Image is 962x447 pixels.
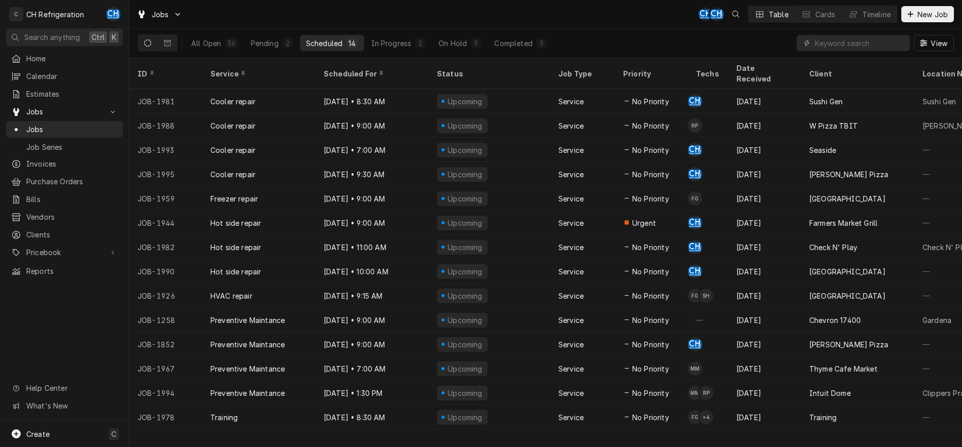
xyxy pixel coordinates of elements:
[6,209,123,225] a: Vendors
[539,38,545,49] div: 9
[688,289,702,303] div: FG
[129,89,202,113] div: JOB-1981
[447,412,484,423] div: Upcoming
[210,291,252,301] div: HVAC repair
[129,235,202,259] div: JOB-1982
[447,218,484,228] div: Upcoming
[6,155,123,172] a: Invoices
[316,332,429,356] div: [DATE] • 9:00 AM
[809,145,836,155] div: Seaside
[809,315,861,326] div: Chevron 17400
[92,32,105,43] span: Ctrl
[26,212,118,222] span: Vendors
[688,264,702,278] div: Chris Hiraga's Avatar
[558,266,584,277] div: Service
[728,283,801,308] div: [DATE]
[736,63,791,84] div: Date Received
[558,193,584,204] div: Service
[210,363,285,374] div: Preventive Maintance
[728,405,801,429] div: [DATE]
[688,308,728,332] div: —
[324,68,419,79] div: Scheduled For
[129,405,202,429] div: JOB-1978
[809,169,888,180] div: [PERSON_NAME] Pizza
[923,96,956,107] div: Sushi Gen
[558,363,584,374] div: Service
[210,388,285,398] div: Preventive Maintance
[129,308,202,332] div: JOB-1258
[26,229,118,240] span: Clients
[210,218,261,228] div: Hot side repair
[6,244,123,261] a: Go to Pricebook
[6,226,123,243] a: Clients
[6,50,123,67] a: Home
[809,412,837,423] div: Training
[6,121,123,138] a: Jobs
[901,6,954,22] button: New Job
[632,96,669,107] span: No Priority
[447,388,484,398] div: Upcoming
[6,86,123,102] a: Estimates
[26,142,118,152] span: Job Series
[227,38,235,49] div: 36
[809,120,858,131] div: W Pizza TBIT
[698,7,713,21] div: CH
[26,430,50,438] span: Create
[623,68,678,79] div: Priority
[152,9,169,20] span: Jobs
[447,96,484,107] div: Upcoming
[558,145,584,155] div: Service
[688,94,702,108] div: Chris Hiraga's Avatar
[138,68,192,79] div: ID
[688,216,702,230] div: CH
[558,315,584,326] div: Service
[447,242,484,253] div: Upcoming
[632,315,669,326] span: No Priority
[688,143,702,157] div: CH
[699,289,713,303] div: Steven Hiraga's Avatar
[710,7,724,21] div: Chris Hiraga's Avatar
[809,68,904,79] div: Client
[316,283,429,308] div: [DATE] • 9:15 AM
[26,266,118,276] span: Reports
[447,363,484,374] div: Upcoming
[111,429,116,439] span: C
[191,38,221,49] div: All Open
[809,218,878,228] div: Farmers Market Grill
[558,412,584,423] div: Service
[688,143,702,157] div: Chris Hiraga's Avatar
[6,263,123,279] a: Reports
[699,386,713,400] div: Ruben Perez's Avatar
[6,380,123,396] a: Go to Help Center
[26,9,84,20] div: CH Refrigeration
[558,242,584,253] div: Service
[417,38,423,49] div: 2
[688,118,702,133] div: Ruben Perez's Avatar
[210,68,305,79] div: Service
[210,315,285,326] div: Preventive Maintance
[809,96,843,107] div: Sushi Gen
[447,120,484,131] div: Upcoming
[688,337,702,351] div: CH
[632,193,669,204] span: No Priority
[688,216,702,230] div: Chris Hiraga's Avatar
[688,167,702,181] div: Chris Hiraga's Avatar
[112,32,116,43] span: K
[728,259,801,283] div: [DATE]
[26,158,118,169] span: Invoices
[923,315,951,326] div: Gardena
[809,266,886,277] div: [GEOGRAPHIC_DATA]
[348,38,356,49] div: 14
[688,264,702,278] div: CH
[306,38,342,49] div: Scheduled
[728,6,744,22] button: Open search
[809,291,886,301] div: [GEOGRAPHIC_DATA]
[728,138,801,162] div: [DATE]
[688,118,702,133] div: RP
[316,259,429,283] div: [DATE] • 10:00 AM
[129,332,202,356] div: JOB-1852
[728,381,801,405] div: [DATE]
[447,169,484,180] div: Upcoming
[815,9,836,20] div: Cards
[447,266,484,277] div: Upcoming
